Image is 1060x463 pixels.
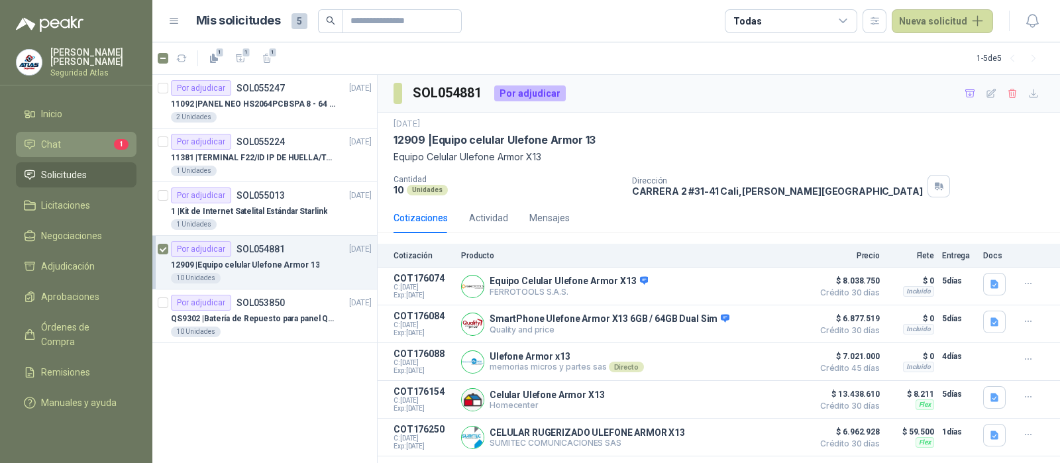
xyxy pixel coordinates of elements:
span: 1 [215,47,225,58]
span: C: [DATE] [394,397,453,405]
a: Por adjudicarSOL055224[DATE] 11381 |TERMINAL F22/ID IP DE HUELLA/TARJETA1 Unidades [152,129,377,182]
p: COT176154 [394,386,453,397]
span: Crédito 45 días [814,364,880,372]
div: 1 Unidades [171,166,217,176]
p: $ 8.211 [888,386,934,402]
p: Seguridad Atlas [50,69,136,77]
span: Exp: [DATE] [394,442,453,450]
p: [DATE] [349,136,372,148]
span: Exp: [DATE] [394,291,453,299]
div: 1 Unidades [171,219,217,230]
span: Exp: [DATE] [394,329,453,337]
a: Adjudicación [16,254,136,279]
p: SUMITEC COMUNICACIONES SAS [490,438,685,448]
span: 1 [114,139,129,150]
div: Por adjudicar [171,187,231,203]
p: SOL055013 [237,191,285,200]
p: Docs [983,251,1010,260]
a: Órdenes de Compra [16,315,136,354]
div: Incluido [903,286,934,297]
p: Entrega [942,251,975,260]
p: COT176088 [394,348,453,359]
a: Por adjudicarSOL055013[DATE] 1 |Kit de Internet Satelital Estándar Starlink1 Unidades [152,182,377,236]
p: FERROTOOLS S.A.S. [490,287,648,297]
div: Por adjudicar [171,80,231,96]
div: 10 Unidades [171,273,221,283]
p: SOL055247 [237,83,285,93]
p: COT176074 [394,273,453,283]
img: Logo peakr [16,16,83,32]
p: 11381 | TERMINAL F22/ID IP DE HUELLA/TARJETA [171,152,336,164]
p: $ 0 [888,311,934,327]
span: Inicio [41,107,62,121]
img: Company Logo [462,276,484,297]
p: $ 0 [888,273,934,289]
span: $ 13.438.610 [814,386,880,402]
p: 5 días [942,386,975,402]
span: $ 7.021.000 [814,348,880,364]
span: Chat [41,137,61,152]
p: 12909 | Equipo celular Ulefone Armor 13 [171,259,319,272]
p: Producto [461,251,806,260]
div: Flex [916,399,934,410]
p: 10 [394,184,404,195]
p: Cotización [394,251,453,260]
h1: Mis solicitudes [196,11,281,30]
div: Unidades [407,185,448,195]
span: 1 [242,47,251,58]
span: Solicitudes [41,168,87,182]
div: Por adjudicar [171,295,231,311]
p: 1 días [942,424,975,440]
span: Negociaciones [41,229,102,243]
span: Crédito 30 días [814,289,880,297]
p: Equipo Celular Ulefone Armor X13 [394,150,1044,164]
div: Cotizaciones [394,211,448,225]
p: COT176084 [394,311,453,321]
div: 2 Unidades [171,112,217,123]
img: Company Logo [17,50,42,75]
p: 5 días [942,273,975,289]
a: Inicio [16,101,136,127]
p: COT176250 [394,424,453,435]
div: Flex [916,437,934,448]
p: 12909 | Equipo celular Ulefone Armor 13 [394,133,596,147]
p: Celular Ulefone Armor X13 [490,389,605,400]
p: 5 días [942,311,975,327]
span: C: [DATE] [394,435,453,442]
span: Crédito 30 días [814,402,880,410]
div: 1 - 5 de 5 [977,48,1044,69]
a: Por adjudicarSOL055247[DATE] 11092 |PANEL NEO HS2064PCBSPA 8 - 64 ZONAS2 Unidades [152,75,377,129]
p: $ 59.500 [888,424,934,440]
img: Company Logo [462,351,484,373]
span: 1 [268,47,278,58]
div: Por adjudicar [494,85,566,101]
p: SOL054881 [237,244,285,254]
a: Por adjudicarSOL054881[DATE] 12909 |Equipo celular Ulefone Armor 1310 Unidades [152,236,377,289]
span: Licitaciones [41,198,90,213]
span: search [326,16,335,25]
span: Crédito 30 días [814,440,880,448]
p: Equipo Celular Ulefone Armor X13 [490,276,648,287]
span: C: [DATE] [394,359,453,367]
p: SmartPhone Ulefone Armor X13 6GB / 64GB Dual Sim [490,313,729,325]
a: Manuales y ayuda [16,390,136,415]
p: Quality and price [490,325,729,334]
button: 1 [256,48,278,69]
button: Nueva solicitud [892,9,993,33]
img: Company Logo [462,313,484,335]
p: SOL053850 [237,298,285,307]
span: $ 8.038.750 [814,273,880,289]
a: Aprobaciones [16,284,136,309]
button: 1 [203,48,225,69]
div: Mensajes [529,211,570,225]
p: [DATE] [349,189,372,202]
span: $ 6.877.519 [814,311,880,327]
span: 5 [291,13,307,29]
p: Cantidad [394,175,621,184]
div: Todas [733,14,761,28]
p: [DATE] [349,243,372,256]
p: Dirección [632,176,923,185]
div: Incluido [903,362,934,372]
p: 1 | Kit de Internet Satelital Estándar Starlink [171,205,327,218]
div: Directo [609,362,644,372]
